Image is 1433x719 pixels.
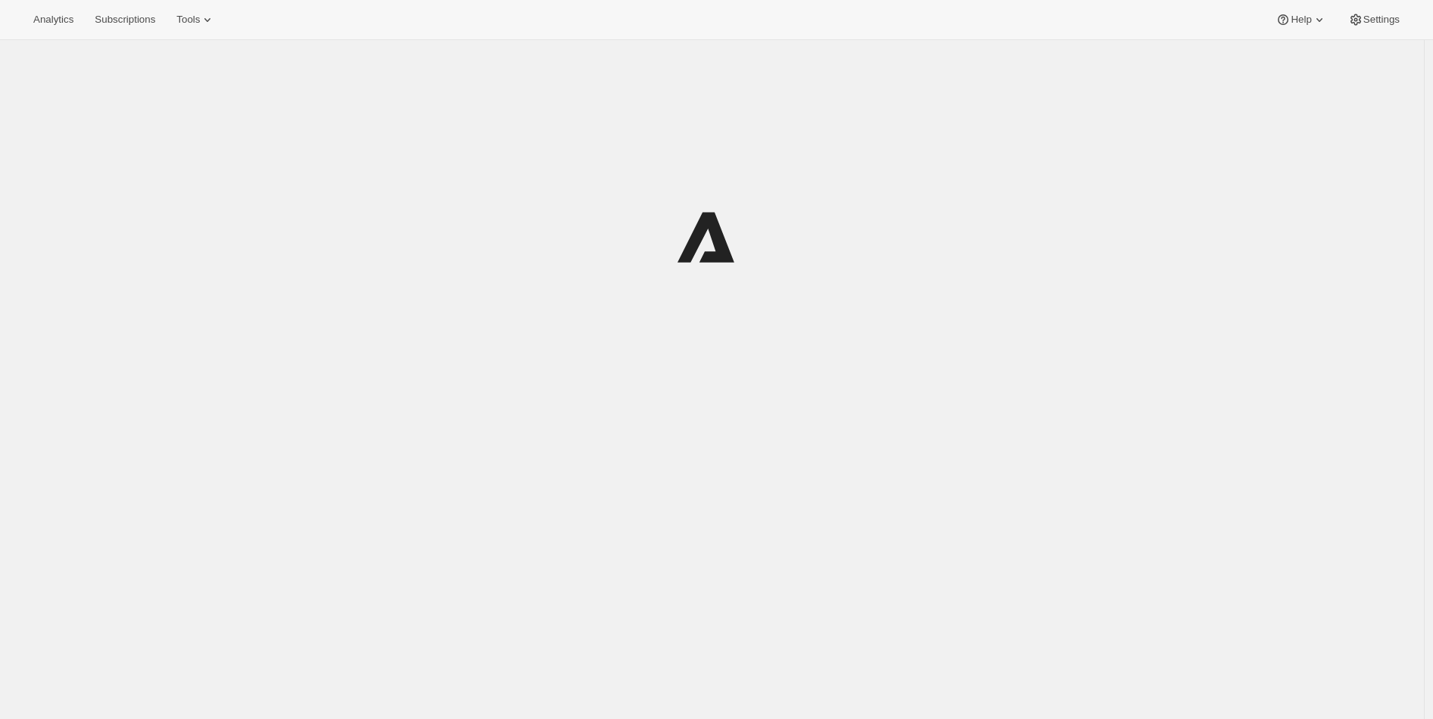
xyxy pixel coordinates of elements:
span: Tools [176,14,200,26]
button: Settings [1339,9,1409,30]
button: Analytics [24,9,83,30]
span: Help [1291,14,1311,26]
span: Subscriptions [95,14,155,26]
button: Tools [167,9,224,30]
span: Analytics [33,14,73,26]
button: Help [1266,9,1335,30]
span: Settings [1363,14,1400,26]
button: Subscriptions [86,9,164,30]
